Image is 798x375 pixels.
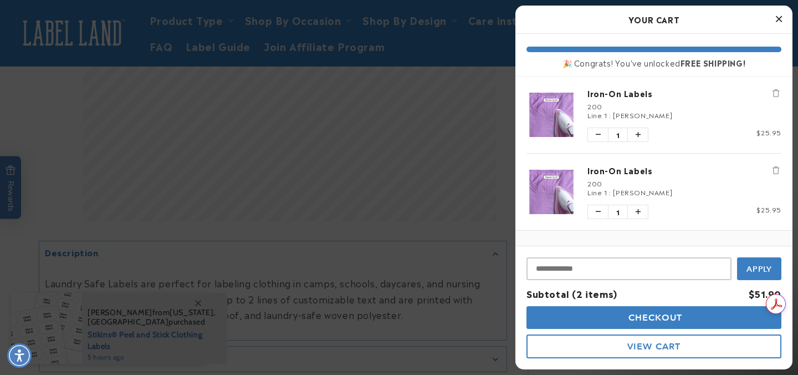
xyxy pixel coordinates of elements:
[587,102,781,110] div: 200
[526,335,781,358] button: View Cart
[770,165,781,176] button: Remove Iron-On Labels
[628,205,648,219] button: Increase quantity of Iron-On Labels
[587,179,781,187] div: 200
[526,11,781,28] h2: Your Cart
[770,88,781,99] button: Remove Iron-On Labels
[9,14,163,28] textarea: Type your message here
[613,187,672,197] span: [PERSON_NAME]
[749,286,781,302] div: $51.90
[526,306,781,329] button: Checkout
[22,62,159,83] button: What material are the labels made of?
[756,204,781,214] span: $25.95
[587,187,607,197] span: Line 1
[609,110,611,120] span: :
[613,110,672,120] span: [PERSON_NAME]
[526,170,576,214] img: Iron-On Labels - Label Land
[756,127,781,137] span: $25.95
[588,128,608,141] button: Decrease quantity of Iron-On Labels
[526,257,731,280] input: Input Discount
[737,257,781,280] button: Apply
[608,128,628,141] span: 1
[195,38,222,41] button: Close conversation starters
[628,128,648,141] button: Increase quantity of Iron-On Labels
[609,187,611,197] span: :
[627,341,681,352] span: View Cart
[22,31,159,52] button: Are these labels comfortable to wear?
[588,205,608,219] button: Decrease quantity of Iron-On Labels
[770,11,787,28] button: Close Cart
[587,110,607,120] span: Line 1
[681,57,745,68] b: FREE SHIPPING!
[608,205,628,219] span: 1
[746,264,773,274] span: Apply
[626,312,683,323] span: Checkout
[9,286,140,320] iframe: Sign Up via Text for Offers
[7,343,32,368] div: Accessibility Menu
[526,287,617,300] span: Subtotal (2 items)
[587,88,781,99] a: Iron-On Labels
[526,153,781,230] li: product
[526,77,781,153] li: product
[587,165,781,176] a: Iron-On Labels
[526,58,781,68] div: 🎉 Congrats! You've unlocked
[526,93,576,136] img: Iron-On Labels - Label Land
